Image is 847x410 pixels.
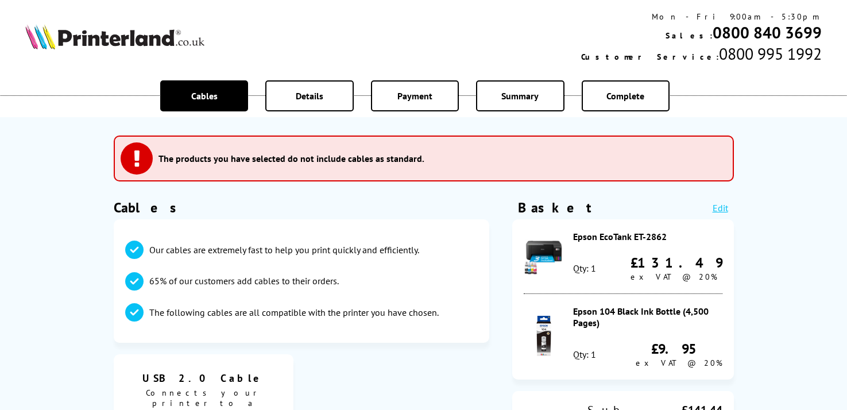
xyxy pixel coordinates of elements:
p: The following cables are all compatible with the printer you have chosen. [149,306,439,319]
span: Details [296,90,323,102]
span: 0800 995 1992 [719,43,822,64]
div: Mon - Fri 9:00am - 5:30pm [581,11,822,22]
a: 0800 840 3699 [713,22,822,43]
div: Epson 104 Black Ink Bottle (4,500 Pages) [573,305,722,328]
h1: Cables [114,199,489,216]
span: Sales: [666,30,713,41]
img: Epson EcoTank ET-2862 [524,235,564,276]
p: 65% of our customers add cables to their orders. [149,274,339,287]
h3: The products you have selected do not include cables as standard. [158,153,424,164]
span: Summary [501,90,539,102]
span: Customer Service: [581,52,719,62]
span: Cables [191,90,218,102]
span: USB 2.0 Cable [122,372,285,385]
p: Our cables are extremely fast to help you print quickly and efficiently. [149,243,419,256]
img: Printerland Logo [25,24,204,49]
div: Qty: 1 [573,262,596,274]
span: Payment [397,90,432,102]
div: £9.95 [636,340,722,358]
a: Edit [713,202,728,214]
span: ex VAT @ 20% [631,272,717,282]
div: Epson EcoTank ET-2862 [573,231,722,242]
img: Epson 104 Black Ink Bottle (4,500 Pages) [524,316,564,356]
span: Complete [606,90,644,102]
div: Qty: 1 [573,349,596,360]
div: Basket [518,199,593,216]
span: ex VAT @ 20% [636,358,722,368]
div: £131.49 [631,254,722,272]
